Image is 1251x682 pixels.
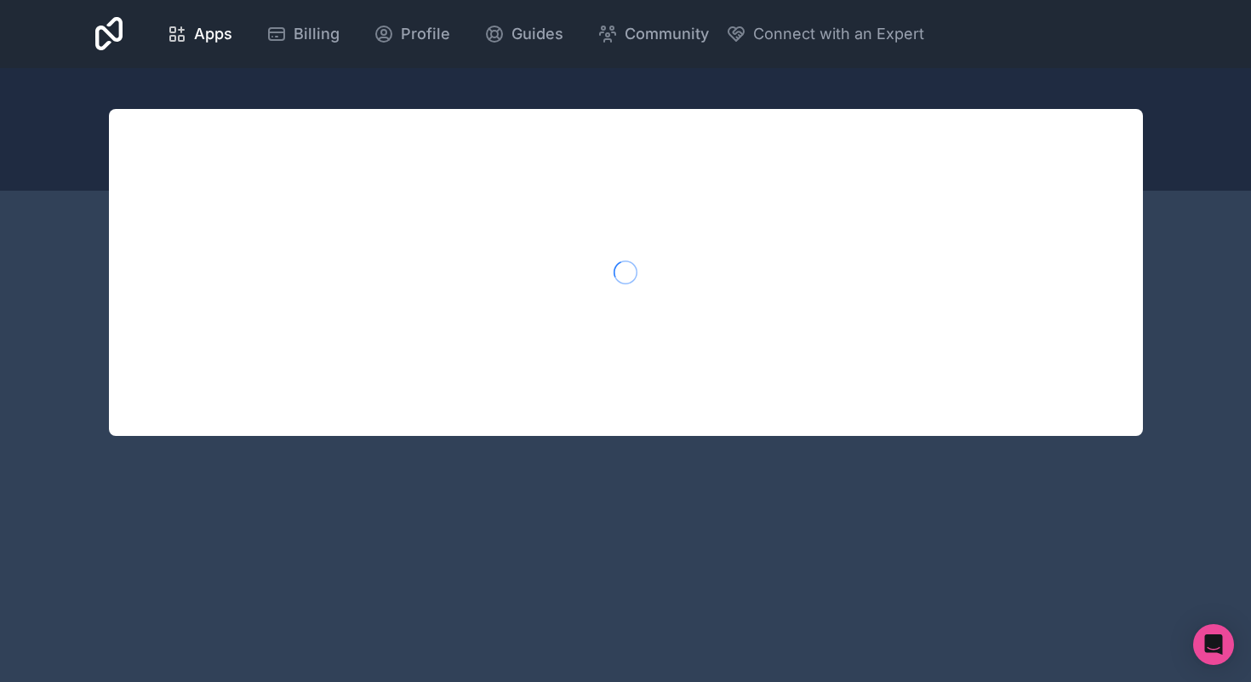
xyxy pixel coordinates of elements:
[194,22,232,46] span: Apps
[753,22,924,46] span: Connect with an Expert
[360,15,464,53] a: Profile
[294,22,340,46] span: Billing
[584,15,723,53] a: Community
[153,15,246,53] a: Apps
[511,22,563,46] span: Guides
[726,22,924,46] button: Connect with an Expert
[1193,624,1234,665] div: Open Intercom Messenger
[625,22,709,46] span: Community
[471,15,577,53] a: Guides
[401,22,450,46] span: Profile
[253,15,353,53] a: Billing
